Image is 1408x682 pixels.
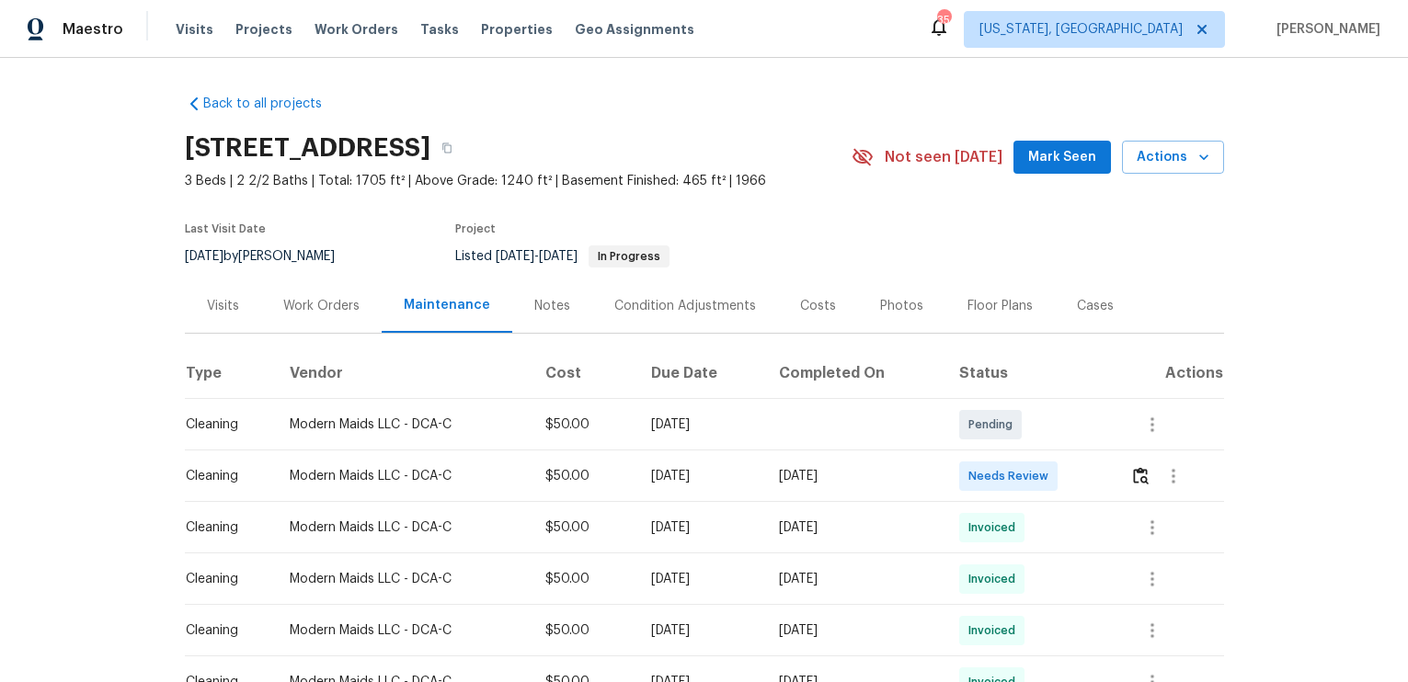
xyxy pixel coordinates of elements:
[404,296,490,314] div: Maintenance
[455,223,496,234] span: Project
[455,250,670,263] span: Listed
[185,95,361,113] a: Back to all projects
[185,245,357,267] div: by [PERSON_NAME]
[651,621,750,640] div: [DATE]
[185,139,430,157] h2: [STREET_ADDRESS]
[315,20,398,39] span: Work Orders
[186,570,261,588] div: Cleaning
[481,20,553,39] span: Properties
[207,297,239,315] div: Visits
[1269,20,1380,39] span: [PERSON_NAME]
[185,347,276,399] th: Type
[531,347,636,399] th: Cost
[283,297,360,315] div: Work Orders
[235,20,292,39] span: Projects
[1122,141,1224,175] button: Actions
[636,347,764,399] th: Due Date
[590,251,668,262] span: In Progress
[968,570,1023,588] span: Invoiced
[545,415,622,434] div: $50.00
[420,23,459,36] span: Tasks
[186,467,261,485] div: Cleaning
[779,467,930,485] div: [DATE]
[290,518,516,537] div: Modern Maids LLC - DCA-C
[651,415,750,434] div: [DATE]
[968,518,1023,537] span: Invoiced
[944,347,1116,399] th: Status
[496,250,578,263] span: -
[545,467,622,485] div: $50.00
[534,297,570,315] div: Notes
[1130,454,1151,498] button: Review Icon
[186,621,261,640] div: Cleaning
[1013,141,1111,175] button: Mark Seen
[651,518,750,537] div: [DATE]
[979,20,1183,39] span: [US_STATE], [GEOGRAPHIC_DATA]
[496,250,534,263] span: [DATE]
[1077,297,1114,315] div: Cases
[186,415,261,434] div: Cleaning
[176,20,213,39] span: Visits
[967,297,1033,315] div: Floor Plans
[880,297,923,315] div: Photos
[937,11,950,29] div: 35
[539,250,578,263] span: [DATE]
[63,20,123,39] span: Maestro
[764,347,944,399] th: Completed On
[290,415,516,434] div: Modern Maids LLC - DCA-C
[545,518,622,537] div: $50.00
[779,570,930,588] div: [DATE]
[545,621,622,640] div: $50.00
[290,621,516,640] div: Modern Maids LLC - DCA-C
[968,415,1020,434] span: Pending
[779,621,930,640] div: [DATE]
[885,148,1002,166] span: Not seen [DATE]
[575,20,694,39] span: Geo Assignments
[290,467,516,485] div: Modern Maids LLC - DCA-C
[651,570,750,588] div: [DATE]
[651,467,750,485] div: [DATE]
[968,467,1056,485] span: Needs Review
[290,570,516,588] div: Modern Maids LLC - DCA-C
[1116,347,1224,399] th: Actions
[275,347,531,399] th: Vendor
[545,570,622,588] div: $50.00
[779,518,930,537] div: [DATE]
[430,131,464,165] button: Copy Address
[614,297,756,315] div: Condition Adjustments
[186,518,261,537] div: Cleaning
[1137,146,1209,169] span: Actions
[968,621,1023,640] span: Invoiced
[800,297,836,315] div: Costs
[1133,467,1149,484] img: Review Icon
[185,172,852,190] span: 3 Beds | 2 2/2 Baths | Total: 1705 ft² | Above Grade: 1240 ft² | Basement Finished: 465 ft² | 1966
[1028,146,1096,169] span: Mark Seen
[185,223,266,234] span: Last Visit Date
[185,250,223,263] span: [DATE]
